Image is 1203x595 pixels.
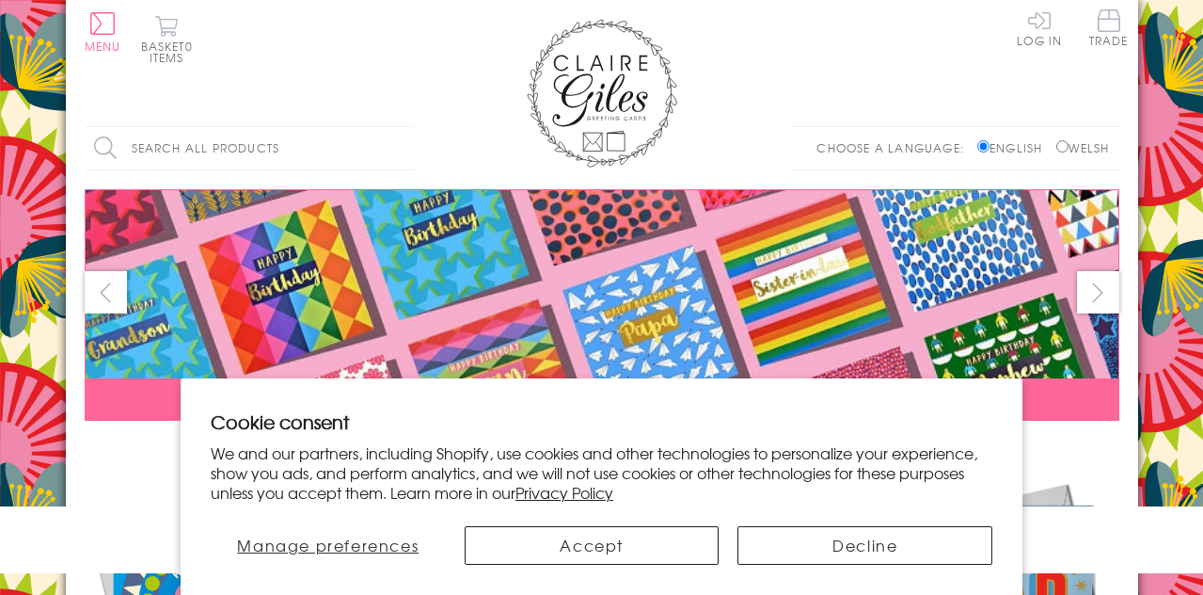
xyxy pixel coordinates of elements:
a: Privacy Policy [515,481,613,504]
button: Accept [465,526,720,565]
button: next [1077,271,1119,314]
span: Trade [1089,9,1129,46]
input: Welsh [1056,140,1068,153]
button: prev [85,271,127,314]
img: Claire Giles Greetings Cards [527,19,677,168]
button: Menu [85,12,121,52]
a: Log In [1017,9,1062,46]
label: Welsh [1056,139,1110,156]
label: English [977,139,1052,156]
p: We and our partners, including Shopify, use cookies and other technologies to personalize your ex... [211,443,992,502]
button: Manage preferences [211,526,446,565]
h2: Cookie consent [211,409,992,435]
button: Basket0 items [141,15,193,63]
input: English [977,140,989,153]
div: Carousel Pagination [85,435,1119,464]
span: Menu [85,38,121,55]
input: Search [395,127,414,169]
input: Search all products [85,127,414,169]
a: Trade [1089,9,1129,50]
button: Decline [737,526,992,565]
span: Manage preferences [237,534,419,556]
p: Choose a language: [816,139,973,156]
span: 0 items [150,38,193,66]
